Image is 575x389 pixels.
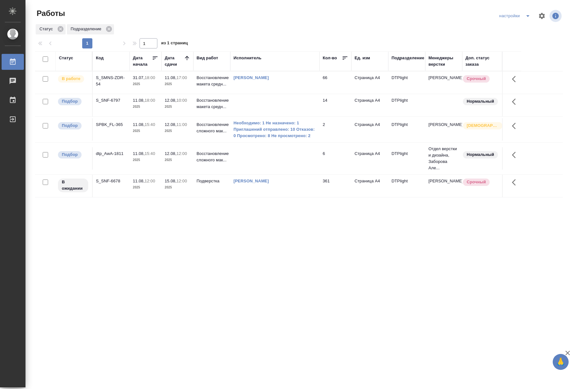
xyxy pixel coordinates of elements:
span: Настроить таблицу [534,8,550,24]
span: из 1 страниц [161,39,188,48]
p: 2025 [133,128,158,134]
div: Кол-во [323,55,337,61]
p: 12.08, [165,122,176,127]
button: 🙏 [553,354,569,370]
a: [PERSON_NAME] [234,75,269,80]
div: Ед. изм [355,55,370,61]
div: dtp_AwA-1811 [96,150,126,157]
button: Здесь прячутся важные кнопки [508,94,523,109]
p: 11.08, [165,75,176,80]
p: Срочный [467,76,486,82]
p: [PERSON_NAME] [428,75,459,81]
p: 18:00 [145,75,155,80]
p: Восстановление сложного мак... [197,121,227,134]
td: 2 [320,118,351,141]
p: 2025 [165,157,190,163]
p: 10:00 [176,98,187,103]
p: В работе [62,76,80,82]
div: Подразделение [392,55,424,61]
p: Отдел верстки и дизайна, Заборова Але... [428,146,459,171]
p: 11.08, [133,98,145,103]
p: 12:00 [145,179,155,183]
p: Срочный [467,179,486,185]
p: Подверстка [197,178,227,184]
p: Подбор [62,122,78,129]
p: 15:40 [145,151,155,156]
button: Здесь прячутся важные кнопки [508,118,523,134]
p: [PERSON_NAME] [428,121,459,128]
span: Посмотреть информацию [550,10,563,22]
p: Подбор [62,98,78,105]
div: S_SNF-6678 [96,178,126,184]
div: SPBK_FL-365 [96,121,126,128]
div: Можно подбирать исполнителей [57,97,89,106]
div: Дата начала [133,55,152,68]
p: 2025 [133,157,158,163]
p: Подбор [62,151,78,158]
div: Доп. статус заказа [465,55,499,68]
div: S_SNF-6797 [96,97,126,104]
td: Страница А4 [351,118,388,141]
td: Страница А4 [351,71,388,94]
div: Исполнитель выполняет работу [57,75,89,83]
td: 14 [320,94,351,116]
span: 🙏 [555,355,566,369]
button: Здесь прячутся важные кнопки [508,147,523,163]
p: Восстановление сложного мак... [197,150,227,163]
div: S_SMNS-ZDR-54 [96,75,126,87]
p: Восстановление макета средн... [197,97,227,110]
td: 66 [320,71,351,94]
p: 12:00 [176,151,187,156]
p: 2025 [133,184,158,191]
p: 2025 [165,128,190,134]
a: [PERSON_NAME] [234,179,269,183]
div: Дата сдачи [165,55,184,68]
p: 2025 [165,104,190,110]
div: Исполнитель назначен, приступать к работе пока рано [57,178,89,193]
div: Можно подбирать исполнителей [57,121,89,130]
p: 12.08, [165,98,176,103]
div: split button [498,11,534,21]
p: 11.08, [133,122,145,127]
div: Вид работ [197,55,218,61]
p: 11:00 [176,122,187,127]
td: Страница А4 [351,147,388,170]
p: 12.08, [165,151,176,156]
div: Исполнитель [234,55,262,61]
p: 31.07, [133,75,145,80]
p: [PERSON_NAME] [428,178,459,184]
td: 361 [320,175,351,197]
p: Восстановление макета средн... [197,75,227,87]
p: 15.08, [165,179,176,183]
div: Статус [59,55,73,61]
td: Страница А4 [351,94,388,116]
td: DTPlight [388,71,425,94]
div: Код [96,55,104,61]
button: Здесь прячутся важные кнопки [508,175,523,190]
p: 2025 [133,81,158,87]
td: DTPlight [388,94,425,116]
td: DTPlight [388,147,425,170]
p: 12:00 [176,179,187,183]
p: В ожидании [62,179,84,192]
span: Работы [35,8,65,18]
p: 11.08, [133,179,145,183]
p: 15:40 [145,122,155,127]
p: Статус [40,26,55,32]
button: Здесь прячутся важные кнопки [508,71,523,87]
div: Можно подбирать исполнителей [57,150,89,159]
div: Менеджеры верстки [428,55,459,68]
p: 11.08, [133,151,145,156]
td: 6 [320,147,351,170]
p: Нормальный [467,151,494,158]
p: 18:00 [145,98,155,103]
p: 2025 [133,104,158,110]
div: Статус [36,24,66,34]
p: 2025 [165,184,190,191]
p: 17:00 [176,75,187,80]
p: [DEMOGRAPHIC_DATA] [467,122,499,129]
p: Подразделение [71,26,104,32]
p: Нормальный [467,98,494,105]
div: Подразделение [67,24,114,34]
a: Необходимо: 1 Не назначено: 1 Приглашений отправлено: 10 Отказов: 0 Просмотрено: 8 Не просмотрено: 2 [234,120,316,139]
